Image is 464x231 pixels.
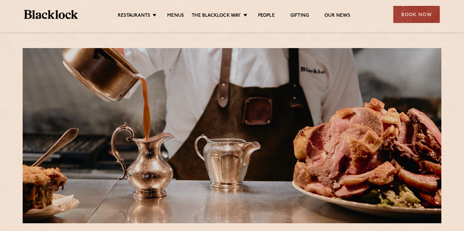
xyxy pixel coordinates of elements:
a: Menus [167,13,184,20]
a: People [258,13,275,20]
a: The Blacklock Way [192,13,241,20]
a: Our News [324,13,350,20]
img: BL_Textured_Logo-footer-cropped.svg [24,10,78,19]
a: Gifting [290,13,309,20]
div: Book Now [393,6,440,23]
a: Restaurants [118,13,150,20]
